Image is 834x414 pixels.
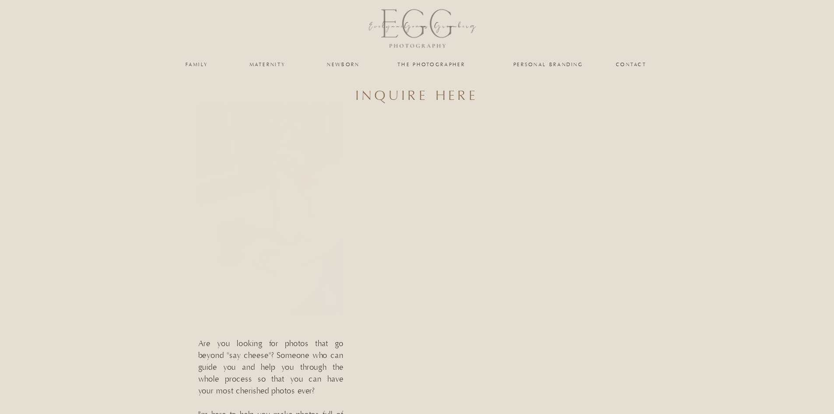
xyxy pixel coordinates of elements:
[388,62,475,67] a: the photographer
[616,62,647,67] a: Contact
[253,87,581,94] h3: inquire here
[179,62,215,67] a: family
[250,62,285,67] a: maternity
[326,62,362,67] a: newborn
[513,62,584,67] a: personal branding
